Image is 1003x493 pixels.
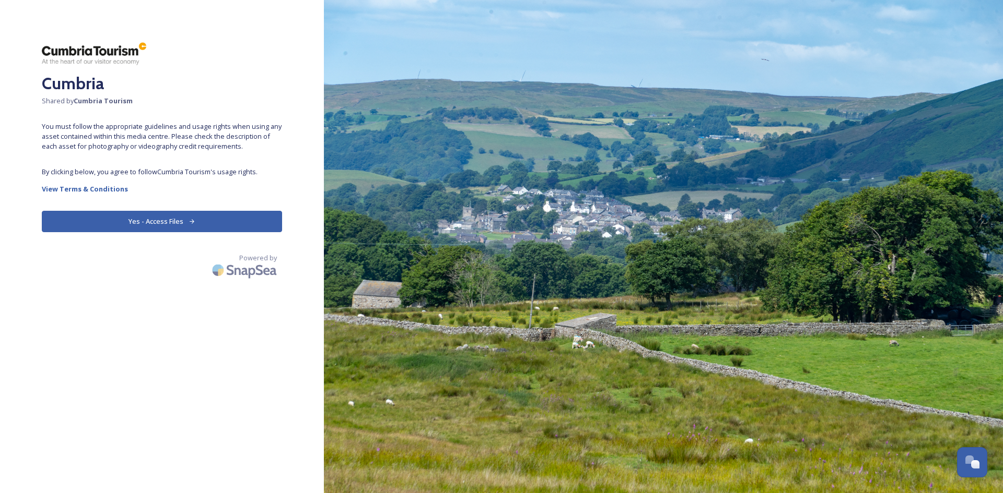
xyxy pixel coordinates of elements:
button: Yes - Access Files [42,211,282,232]
button: Open Chat [957,447,987,477]
h2: Cumbria [42,71,282,96]
span: You must follow the appropriate guidelines and usage rights when using any asset contained within... [42,122,282,152]
strong: View Terms & Conditions [42,184,128,194]
span: Powered by [239,253,277,263]
span: By clicking below, you agree to follow Cumbria Tourism 's usage rights. [42,167,282,177]
img: ct_logo.png [42,42,146,66]
strong: Cumbria Tourism [74,96,133,105]
img: SnapSea Logo [209,258,282,282]
a: View Terms & Conditions [42,183,282,195]
span: Shared by [42,96,282,106]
